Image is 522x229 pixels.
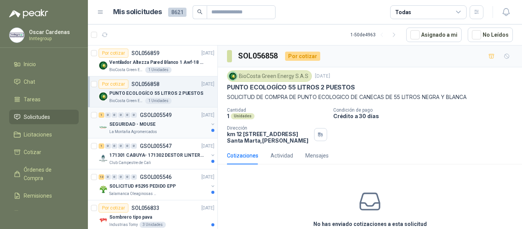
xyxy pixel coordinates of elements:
[227,131,311,144] p: km 12 [STREET_ADDRESS] Santa Marta , [PERSON_NAME]
[9,162,79,185] a: Órdenes de Compra
[227,107,327,113] p: Cantidad
[105,143,111,149] div: 0
[118,112,124,118] div: 0
[9,110,79,124] a: Solicitudes
[99,80,128,89] div: Por cotizar
[201,112,214,119] p: [DATE]
[109,67,144,73] p: BioCosta Green Energy S.A.S
[88,45,217,76] a: Por cotizarSOL056859[DATE] Company LogoVentilador Altezza Pared Blanco 1 Awf-18 Pro BalineraBioCo...
[109,90,203,97] p: PUNTO ECOLOGÍCO 55 LITROS 2 PUESTOS
[99,203,128,213] div: Por cotizar
[125,112,130,118] div: 0
[99,174,104,180] div: 13
[238,50,279,62] h3: SOL056858
[112,143,117,149] div: 0
[99,112,104,118] div: 1
[139,222,166,228] div: 3 Unidades
[285,52,320,61] div: Por cotizar
[201,143,214,150] p: [DATE]
[131,205,159,211] p: SOL056833
[99,61,108,70] img: Company Logo
[105,112,111,118] div: 0
[131,174,137,180] div: 0
[9,92,79,107] a: Tareas
[227,83,355,91] p: PUNTO ECOLOGÍCO 55 LITROS 2 PUESTOS
[109,152,204,159] p: 171301 CABUYA- 171302 DESTOR LINTER- 171305 PINZA
[113,6,162,18] h1: Mis solicitudes
[140,112,172,118] p: GSOL005549
[231,113,255,119] div: Unidades
[145,67,172,73] div: 1 Unidades
[99,141,216,166] a: 1 0 0 0 0 0 GSOL005547[DATE] Company Logo171301 CABUYA- 171302 DESTOR LINTER- 171305 PINZAClub Ca...
[24,113,50,121] span: Solicitudes
[109,183,176,190] p: SOLICITUD #5295 PEDIDO EPP
[227,125,311,131] p: Dirección
[109,160,151,166] p: Club Campestre de Cali
[109,98,144,104] p: BioCosta Green Energy S.A.S
[9,127,79,142] a: Licitaciones
[131,112,137,118] div: 0
[88,76,217,107] a: Por cotizarSOL056858[DATE] Company LogoPUNTO ECOLOGÍCO 55 LITROS 2 PUESTOSBioCosta Green Energy S...
[9,206,79,221] a: Configuración
[24,60,36,68] span: Inicio
[333,107,519,113] p: Condición de pago
[112,112,117,118] div: 0
[9,57,79,71] a: Inicio
[131,81,159,87] p: SOL056858
[305,151,329,160] div: Mensajes
[131,143,137,149] div: 0
[201,81,214,88] p: [DATE]
[9,9,48,18] img: Logo peakr
[24,209,57,218] span: Configuración
[201,174,214,181] p: [DATE]
[313,220,427,228] h3: No has enviado cotizaciones a esta solicitud
[109,222,138,228] p: Industrias Tomy
[227,113,229,119] p: 1
[24,95,41,104] span: Tareas
[99,143,104,149] div: 1
[125,174,130,180] div: 0
[112,174,117,180] div: 0
[197,9,203,15] span: search
[395,8,411,16] div: Todas
[24,148,41,156] span: Cotizar
[9,75,79,89] a: Chat
[109,214,152,221] p: Sombrero tipo pava
[99,92,108,101] img: Company Logo
[168,8,186,17] span: 8621
[229,72,237,80] img: Company Logo
[24,130,52,139] span: Licitaciones
[109,191,157,197] p: Salamanca Oleaginosas SAS
[99,154,108,163] img: Company Logo
[350,29,400,41] div: 1 - 50 de 4963
[227,93,513,101] p: SOLICITUD DE COMPRA DE PUNTO ECOLOGICO DE CANECAS DE 55 LITROS NEGRA Y BLANCA
[9,145,79,159] a: Cotizar
[9,188,79,203] a: Remisiones
[315,73,330,80] p: [DATE]
[406,28,462,42] button: Asignado a mi
[24,192,52,200] span: Remisiones
[99,110,216,135] a: 1 0 0 0 0 0 GSOL005549[DATE] Company LogoSEGURIDAD - MOUSELa Montaña Agromercados
[118,143,124,149] div: 0
[24,166,71,182] span: Órdenes de Compra
[99,216,108,225] img: Company Logo
[145,98,172,104] div: 1 Unidades
[29,36,77,41] p: Inntegroup
[271,151,293,160] div: Actividad
[125,143,130,149] div: 0
[227,151,258,160] div: Cotizaciones
[201,205,214,212] p: [DATE]
[99,185,108,194] img: Company Logo
[118,174,124,180] div: 0
[24,78,35,86] span: Chat
[201,50,214,57] p: [DATE]
[105,174,111,180] div: 0
[99,172,216,197] a: 13 0 0 0 0 0 GSOL005546[DATE] Company LogoSOLICITUD #5295 PEDIDO EPPSalamanca Oleaginosas SAS
[99,49,128,58] div: Por cotizar
[99,123,108,132] img: Company Logo
[227,70,312,82] div: BioCosta Green Energy S.A.S
[109,59,204,66] p: Ventilador Altezza Pared Blanco 1 Awf-18 Pro Balinera
[468,28,513,42] button: No Leídos
[109,121,156,128] p: SEGURIDAD - MOUSE
[140,143,172,149] p: GSOL005547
